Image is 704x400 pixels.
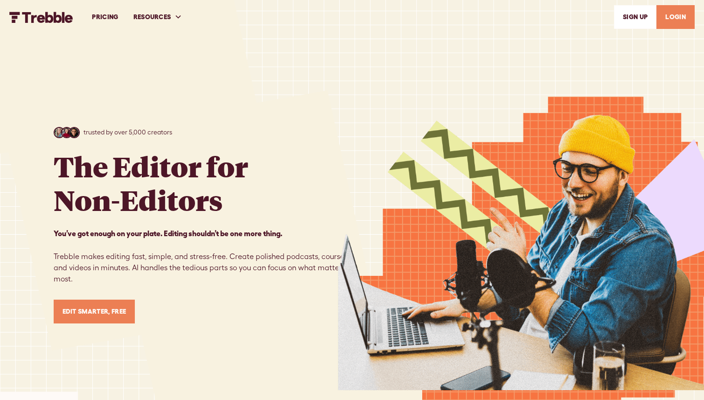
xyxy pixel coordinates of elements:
[656,5,695,29] a: LOGIN
[84,1,125,33] a: PRICING
[54,149,248,217] h1: The Editor for Non-Editors
[126,1,190,33] div: RESOURCES
[9,12,73,23] img: Trebble FM Logo
[133,12,171,22] div: RESOURCES
[54,228,352,285] p: Trebble makes editing fast, simple, and stress-free. Create polished podcasts, courses, and video...
[54,300,135,323] a: Edit Smarter, Free
[9,11,73,22] a: home
[54,229,282,238] strong: You’ve got enough on your plate. Editing shouldn’t be one more thing. ‍
[614,5,656,29] a: SIGn UP
[84,127,172,137] p: trusted by over 5,000 creators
